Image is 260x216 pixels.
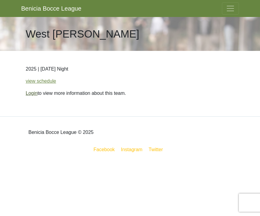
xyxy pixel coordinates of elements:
a: Twitter [148,146,168,153]
a: view schedule [26,78,56,84]
div: Benicia Bocce League © 2025 [21,121,239,143]
h1: West [PERSON_NAME] [26,28,139,40]
p: 2025 | [DATE] Night [26,65,234,73]
a: Facebook [92,146,116,153]
button: Toggle navigation [222,2,239,15]
p: to view more information about this team. [26,90,234,97]
a: Instagram [120,146,144,153]
a: Login [26,91,37,96]
a: Benicia Bocce League [21,2,81,15]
